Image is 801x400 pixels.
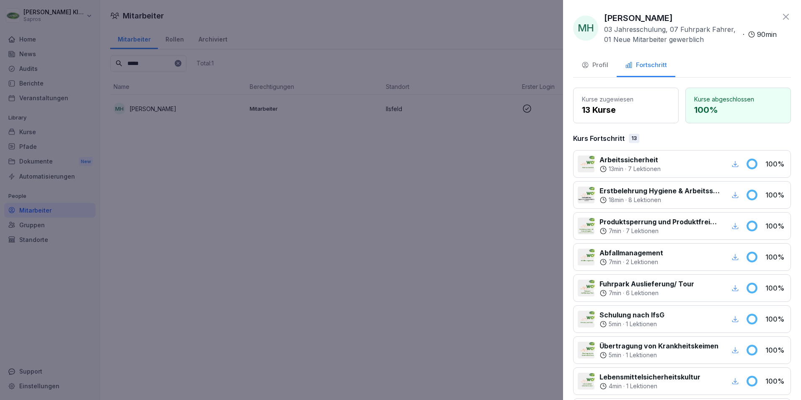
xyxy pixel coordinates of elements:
[694,104,782,116] p: 100 %
[599,258,663,266] div: ·
[609,351,621,359] p: 5 min
[765,314,786,324] p: 100 %
[609,227,621,235] p: 7 min
[599,382,700,390] div: ·
[599,289,694,297] div: ·
[599,196,720,204] div: ·
[599,248,663,258] p: Abfallmanagement
[599,227,720,235] div: ·
[599,155,661,165] p: Arbeitssicherheit
[765,252,786,262] p: 100 %
[599,341,718,351] p: Übertragung von Krankheitskeimen
[694,95,782,104] p: Kurse abgeschlossen
[626,227,659,235] p: 7 Lektionen
[599,217,720,227] p: Produktsperrung und Produktfreigabe
[609,289,621,297] p: 7 min
[604,24,777,44] div: ·
[765,190,786,200] p: 100 %
[599,320,664,328] div: ·
[573,55,617,77] button: Profil
[765,345,786,355] p: 100 %
[581,60,608,70] div: Profil
[582,104,670,116] p: 13 Kurse
[609,258,621,266] p: 7 min
[765,283,786,293] p: 100 %
[626,258,658,266] p: 2 Lektionen
[757,29,777,39] p: 90 min
[582,95,670,104] p: Kurse zugewiesen
[573,16,598,41] div: MH
[628,196,661,204] p: 8 Lektionen
[599,165,661,173] div: ·
[765,159,786,169] p: 100 %
[609,320,621,328] p: 5 min
[628,165,661,173] p: 7 Lektionen
[573,133,625,143] p: Kurs Fortschritt
[765,221,786,231] p: 100 %
[604,24,739,44] p: 03 Jahresschulung, 07 Fuhrpark Fahrer, 01 Neue Mitarbeiter gewerblich
[765,376,786,386] p: 100 %
[609,165,623,173] p: 13 min
[599,310,664,320] p: Schulung nach IfsG
[599,372,700,382] p: Lebensmittelsicherheitskultur
[599,351,718,359] div: ·
[609,196,624,204] p: 18 min
[626,382,657,390] p: 1 Lektionen
[609,382,622,390] p: 4 min
[626,289,659,297] p: 6 Lektionen
[604,12,673,24] p: [PERSON_NAME]
[599,186,720,196] p: Erstbelehrung Hygiene & Arbeitssicherheit
[617,55,675,77] button: Fortschritt
[599,279,694,289] p: Fuhrpark Auslieferung/ Tour
[629,134,639,143] div: 13
[625,60,667,70] div: Fortschritt
[626,320,657,328] p: 1 Lektionen
[626,351,657,359] p: 1 Lektionen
